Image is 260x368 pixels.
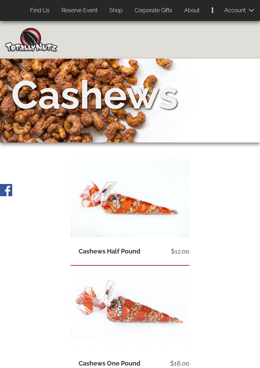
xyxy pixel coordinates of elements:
a: About [179,4,205,17]
a: Cashews One Pound [79,360,140,367]
a: Corporate Gifts [129,4,178,17]
img: 1 pound of freshly roasted cinnamon glazed cashews in a totally nutz poly bag [71,271,189,349]
a: Cashews Half Pound [79,248,140,255]
img: Home [5,28,58,52]
a: Find Us [25,4,55,17]
div: Cashews [11,67,178,123]
a: Shop [104,4,128,17]
img: half pound of cinnamon roasted cashews [71,159,189,238]
a: Reserve Event [56,4,103,17]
